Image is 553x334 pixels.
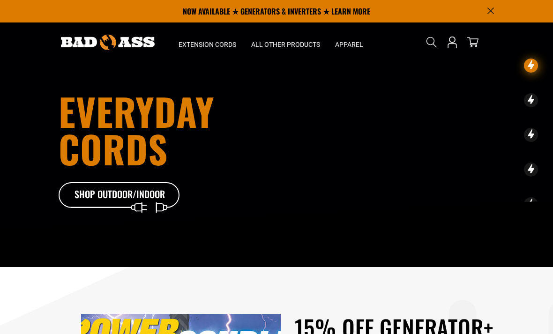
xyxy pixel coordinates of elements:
[251,40,320,49] span: All Other Products
[61,35,155,50] img: Bad Ass Extension Cords
[59,92,320,167] h1: Everyday cords
[335,40,363,49] span: Apparel
[244,22,328,62] summary: All Other Products
[424,35,439,50] summary: Search
[328,22,371,62] summary: Apparel
[59,182,180,208] a: Shop Outdoor/Indoor
[179,40,236,49] span: Extension Cords
[171,22,244,62] summary: Extension Cords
